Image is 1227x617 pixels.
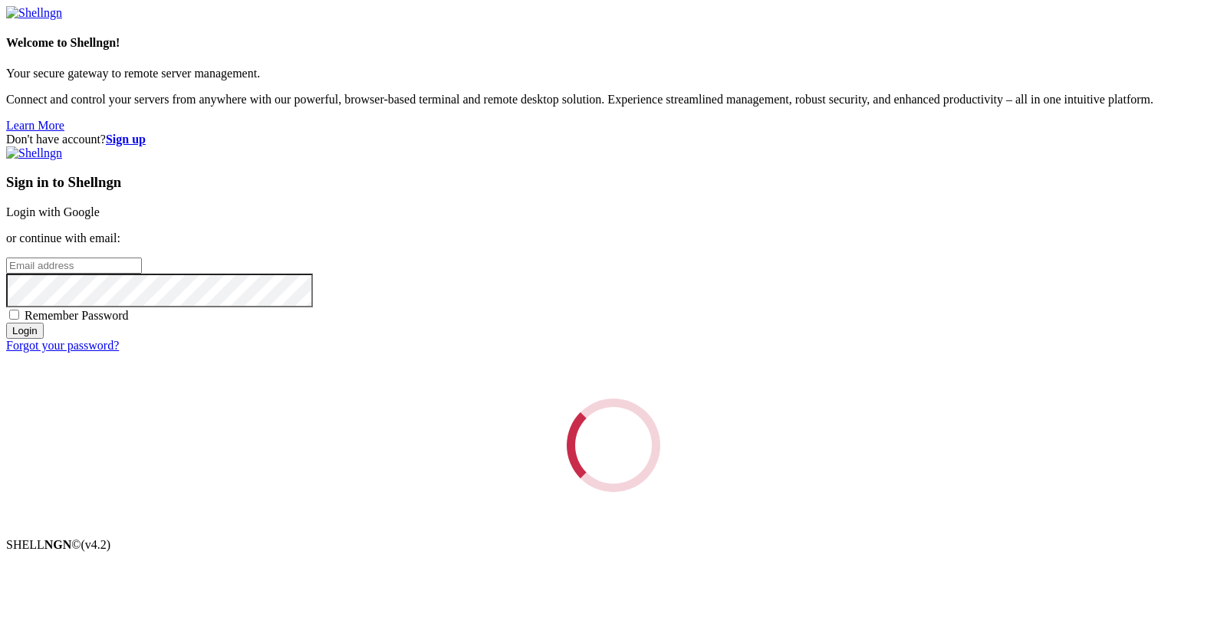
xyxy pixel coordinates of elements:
span: Remember Password [25,309,129,322]
span: SHELL © [6,538,110,551]
input: Login [6,323,44,339]
img: Shellngn [6,146,62,160]
h3: Sign in to Shellngn [6,174,1221,191]
a: Forgot your password? [6,339,119,352]
p: or continue with email: [6,231,1221,245]
img: Shellngn [6,6,62,20]
span: 4.2.0 [81,538,111,551]
b: NGN [44,538,72,551]
p: Your secure gateway to remote server management. [6,67,1221,80]
a: Learn More [6,119,64,132]
input: Email address [6,258,142,274]
div: Don't have account? [6,133,1221,146]
div: Loading... [562,394,664,496]
h4: Welcome to Shellngn! [6,36,1221,50]
a: Sign up [106,133,146,146]
a: Login with Google [6,205,100,218]
input: Remember Password [9,310,19,320]
p: Connect and control your servers from anywhere with our powerful, browser-based terminal and remo... [6,93,1221,107]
